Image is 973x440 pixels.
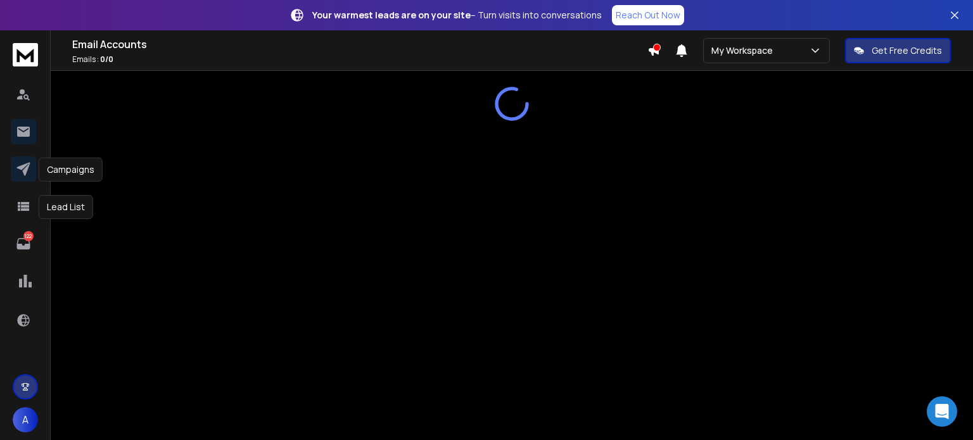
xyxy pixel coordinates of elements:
span: 0 / 0 [100,54,113,65]
a: Reach Out Now [612,5,684,25]
strong: Your warmest leads are on your site [312,9,471,21]
p: 122 [23,231,34,241]
div: Lead List [39,195,93,219]
button: A [13,407,38,432]
h1: Email Accounts [72,37,647,52]
p: Emails : [72,54,647,65]
p: Reach Out Now [616,9,680,22]
img: logo [13,43,38,66]
div: Campaigns [39,158,103,182]
p: Get Free Credits [872,44,942,57]
a: 122 [11,231,36,256]
button: Get Free Credits [845,38,951,63]
p: – Turn visits into conversations [312,9,602,22]
div: Open Intercom Messenger [927,396,957,427]
p: My Workspace [711,44,778,57]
